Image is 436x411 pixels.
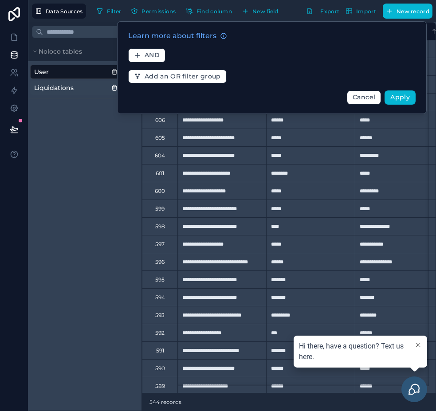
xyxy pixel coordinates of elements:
span: 544 records [149,399,181,406]
button: Export [303,4,342,19]
div: 595 [155,276,165,283]
span: Export [320,8,339,15]
span: Apply [390,93,410,101]
div: 599 [155,205,165,212]
div: 597 [155,241,165,248]
div: 596 [155,258,165,266]
button: Apply [385,90,416,105]
button: Import [342,4,379,19]
span: Permissions [141,8,176,15]
span: Cancel [353,93,375,101]
div: 590 [155,365,165,372]
a: Permissions [128,4,182,18]
div: 594 [155,294,165,301]
div: 591 [156,347,164,354]
div: 600 [155,188,165,195]
button: Permissions [128,4,179,18]
div: 601 [156,170,164,177]
a: Learn more about filters [128,31,227,41]
div: 605 [155,134,165,141]
span: New field [252,8,279,15]
span: Filter [107,8,122,15]
span: New record [397,8,429,15]
span: Find column [196,8,232,15]
button: Data Sources [32,4,86,19]
div: 604 [155,152,165,159]
a: New record [379,4,432,19]
button: Filter [93,4,125,18]
span: AND [145,51,160,59]
div: 606 [155,117,165,124]
button: New field [239,4,282,18]
span: Learn more about filters [128,31,216,41]
span: Add an OR filter group [145,73,221,81]
button: Cancel [347,90,381,105]
span: Data Sources [46,8,83,15]
div: 592 [155,329,165,337]
button: Add an OR filter group [128,70,227,84]
button: New record [383,4,432,19]
button: Find column [183,4,235,18]
span: Import [356,8,376,15]
div: 593 [155,312,165,319]
div: 589 [155,383,165,390]
button: AND [128,48,165,63]
div: 598 [155,223,165,230]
